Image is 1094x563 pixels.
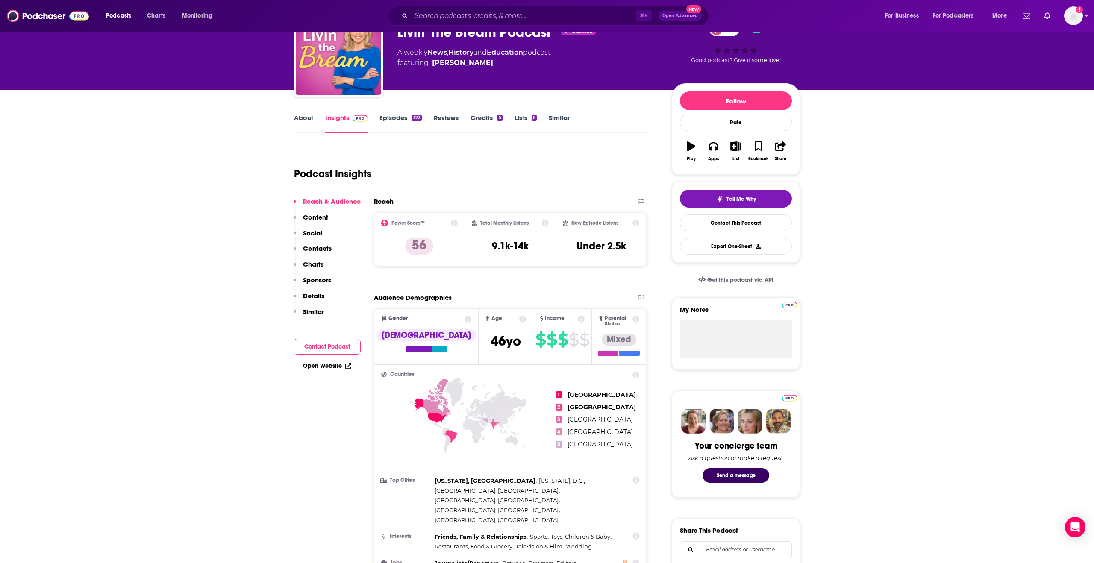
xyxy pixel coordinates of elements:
[933,10,974,22] span: For Podcasters
[691,270,780,290] a: Get this podcast via API
[396,6,717,26] div: Search podcasts, credits, & more...
[691,57,781,63] span: Good podcast? Give it some love!
[748,156,768,161] div: Bookmark
[1064,6,1083,25] span: Logged in as tnzgift615
[435,542,514,551] span: ,
[381,534,431,539] h3: Interests
[687,542,785,558] input: Email address or username...
[551,533,610,540] span: Toys, Children & Baby
[141,9,171,23] a: Charts
[680,541,792,558] div: Search followers
[747,136,769,167] button: Bookmark
[427,48,447,56] a: News
[182,10,212,22] span: Monitoring
[294,276,331,292] button: Sponsors
[568,428,633,436] span: [GEOGRAPHIC_DATA]
[551,532,612,542] span: ,
[303,229,322,237] p: Social
[726,196,756,202] span: Tell Me Why
[695,440,777,451] div: Your concierge team
[294,339,361,355] button: Contact Podcast
[480,220,529,226] h2: Total Monthly Listens
[435,516,559,523] span: [GEOGRAPHIC_DATA], [GEOGRAPHIC_DATA]
[672,16,800,69] div: 56Good podcast? Give it some love!
[353,115,368,122] img: Podchaser Pro
[303,292,324,300] p: Details
[432,58,493,68] a: Shannon Bream
[532,115,537,121] div: 6
[390,372,415,377] span: Countries
[879,9,929,23] button: open menu
[405,238,433,255] p: 56
[716,196,723,202] img: tell me why sparkle
[680,91,792,110] button: Follow
[782,300,797,308] a: Pro website
[572,29,593,34] span: Claimed
[680,526,738,534] h3: Share This Podcast
[176,9,224,23] button: open menu
[516,542,564,551] span: ,
[680,238,792,255] button: Export One-Sheet
[7,8,89,24] img: Podchaser - Follow, Share and Rate Podcasts
[447,48,448,56] span: ,
[294,244,332,260] button: Contacts
[530,533,547,540] span: Sports
[659,11,702,21] button: Open AdvancedNew
[681,409,706,434] img: Sydney Profile
[412,115,422,121] div: 322
[491,316,502,321] span: Age
[986,9,1018,23] button: open menu
[568,416,633,423] span: [GEOGRAPHIC_DATA]
[782,393,797,402] a: Pro website
[303,276,331,284] p: Sponsors
[708,156,719,161] div: Apps
[487,48,523,56] a: Education
[303,197,361,205] p: Reach & Audience
[303,260,323,268] p: Charts
[602,334,636,346] div: Mixed
[397,58,550,68] span: featuring
[294,197,361,213] button: Reach & Audience
[738,409,762,434] img: Jules Profile
[448,48,473,56] a: History
[492,240,529,252] h3: 9.1k-14k
[296,10,381,95] img: Livin' The Bream Podcast
[325,114,368,133] a: InsightsPodchaser Pro
[539,476,585,486] span: ,
[435,476,537,486] span: ,
[688,455,783,461] div: Ask a question or make a request.
[686,5,702,13] span: New
[702,136,724,167] button: Apps
[411,9,636,23] input: Search podcasts, credits, & more...
[379,114,422,133] a: Episodes322
[471,114,502,133] a: Credits5
[294,213,328,229] button: Content
[732,156,739,161] div: List
[1064,6,1083,25] img: User Profile
[680,136,702,167] button: Play
[294,260,323,276] button: Charts
[435,533,526,540] span: Friends, Family & Relationships
[1019,9,1034,23] a: Show notifications dropdown
[435,543,512,550] span: Restaurants, Food & Grocery
[374,293,452,302] h2: Audience Demographics
[388,316,408,321] span: Gender
[558,333,568,346] span: $
[147,10,165,22] span: Charts
[473,48,487,56] span: and
[687,156,696,161] div: Play
[605,316,631,327] span: Parental Status
[547,333,557,346] span: $
[556,416,562,423] span: 3
[1041,9,1054,23] a: Show notifications dropdown
[1076,6,1083,13] svg: Add a profile image
[556,428,562,435] span: 4
[435,497,559,504] span: [GEOGRAPHIC_DATA], [GEOGRAPHIC_DATA]
[435,532,528,542] span: ,
[568,391,636,399] span: [GEOGRAPHIC_DATA]
[435,486,560,496] span: ,
[435,496,560,505] span: ,
[782,302,797,308] img: Podchaser Pro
